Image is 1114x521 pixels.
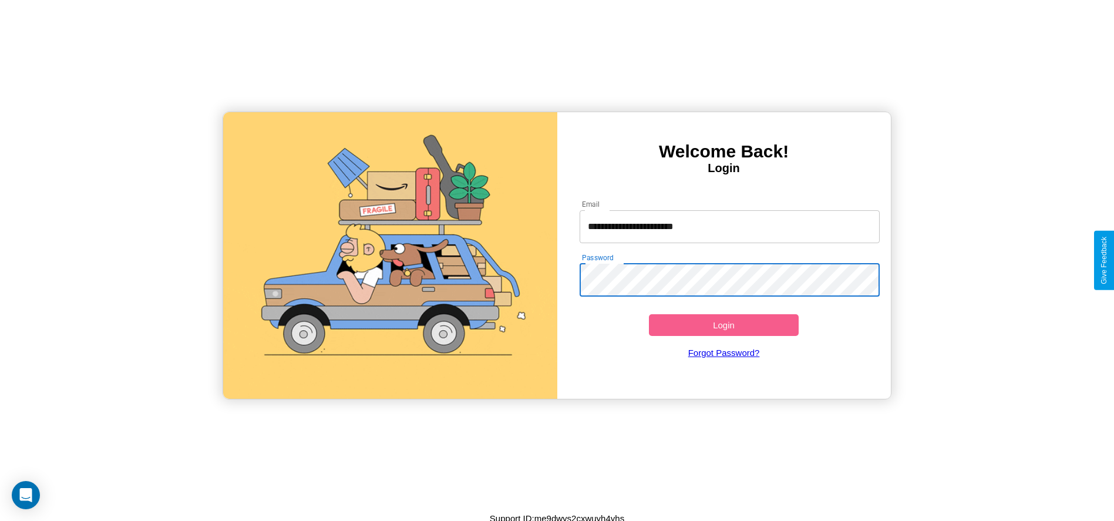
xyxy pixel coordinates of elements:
[1100,237,1108,284] div: Give Feedback
[582,199,600,209] label: Email
[223,112,557,399] img: gif
[12,481,40,509] div: Open Intercom Messenger
[582,253,613,263] label: Password
[574,336,874,369] a: Forgot Password?
[557,162,891,175] h4: Login
[649,314,799,336] button: Login
[557,142,891,162] h3: Welcome Back!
